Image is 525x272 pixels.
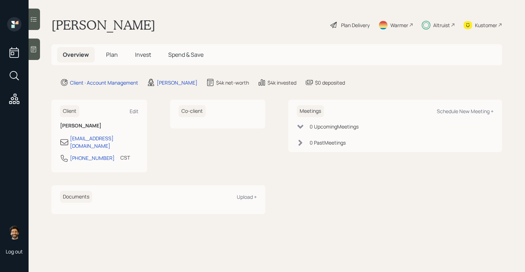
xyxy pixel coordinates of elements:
[135,51,151,59] span: Invest
[60,191,92,203] h6: Documents
[63,51,89,59] span: Overview
[267,79,296,86] div: $4k invested
[70,79,138,86] div: Client · Account Management
[179,105,206,117] h6: Co-client
[130,108,139,115] div: Edit
[106,51,118,59] span: Plan
[433,21,450,29] div: Altruist
[120,154,130,161] div: CST
[216,79,249,86] div: $4k net-worth
[390,21,408,29] div: Warmer
[168,51,204,59] span: Spend & Save
[297,105,324,117] h6: Meetings
[157,79,197,86] div: [PERSON_NAME]
[437,108,494,115] div: Schedule New Meeting +
[315,79,345,86] div: $0 deposited
[310,123,359,130] div: 0 Upcoming Meeting s
[237,193,257,200] div: Upload +
[70,135,139,150] div: [EMAIL_ADDRESS][DOMAIN_NAME]
[70,154,115,162] div: [PHONE_NUMBER]
[475,21,497,29] div: Kustomer
[60,123,139,129] h6: [PERSON_NAME]
[60,105,79,117] h6: Client
[51,17,155,33] h1: [PERSON_NAME]
[7,225,21,240] img: eric-schwartz-headshot.png
[6,248,23,255] div: Log out
[341,21,370,29] div: Plan Delivery
[310,139,346,146] div: 0 Past Meeting s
